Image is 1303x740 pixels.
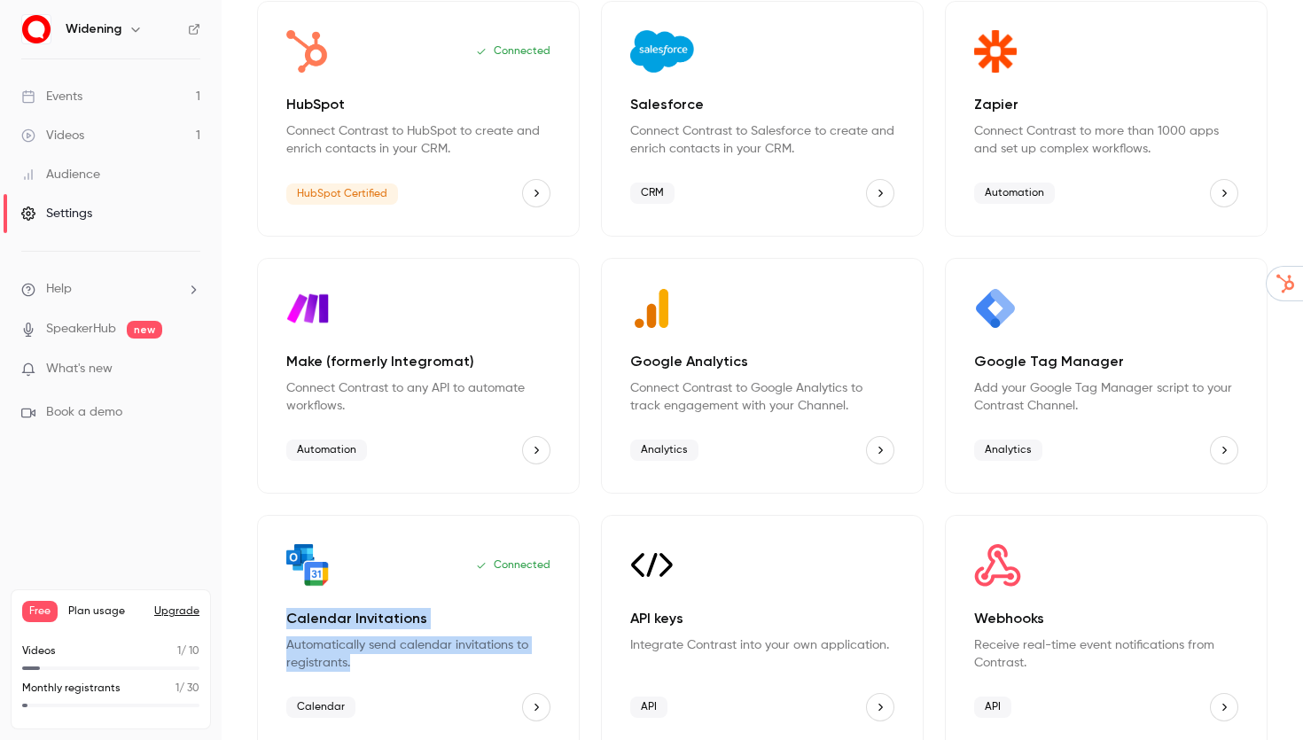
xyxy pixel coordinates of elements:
[1210,179,1238,207] button: Zapier
[630,608,894,629] p: API keys
[1210,693,1238,721] button: Webhooks
[257,258,580,494] div: Make (formerly Integromat)
[476,44,550,58] p: Connected
[286,122,550,158] p: Connect Contrast to HubSpot to create and enrich contacts in your CRM.
[601,258,924,494] div: Google Analytics
[974,122,1238,158] p: Connect Contrast to more than 1000 apps and set up complex workflows.
[630,636,894,654] p: Integrate Contrast into your own application.
[68,604,144,619] span: Plan usage
[522,179,550,207] button: HubSpot
[522,436,550,464] button: Make (formerly Integromat)
[286,94,550,115] p: HubSpot
[154,604,199,619] button: Upgrade
[286,379,550,415] p: Connect Contrast to any API to automate workflows.
[22,601,58,622] span: Free
[127,321,162,339] span: new
[974,697,1011,718] span: API
[630,183,675,204] span: CRM
[179,362,200,378] iframe: Noticeable Trigger
[22,681,121,697] p: Monthly registrants
[630,440,698,461] span: Analytics
[21,88,82,105] div: Events
[21,166,100,183] div: Audience
[945,258,1268,494] div: Google Tag Manager
[286,440,367,461] span: Automation
[286,636,550,672] p: Automatically send calendar invitations to registrants.
[974,94,1238,115] p: Zapier
[974,608,1238,629] p: Webhooks
[46,403,122,422] span: Book a demo
[66,20,121,38] h6: Widening
[46,320,116,339] a: SpeakerHub
[974,379,1238,415] p: Add your Google Tag Manager script to your Contrast Channel.
[1210,436,1238,464] button: Google Tag Manager
[945,1,1268,237] div: Zapier
[630,379,894,415] p: Connect Contrast to Google Analytics to track engagement with your Channel.
[866,436,894,464] button: Google Analytics
[601,1,924,237] div: Salesforce
[286,351,550,372] p: Make (formerly Integromat)
[630,94,894,115] p: Salesforce
[257,1,580,237] div: HubSpot
[866,179,894,207] button: Salesforce
[286,608,550,629] p: Calendar Invitations
[630,697,667,718] span: API
[476,558,550,573] p: Connected
[22,643,56,659] p: Videos
[974,440,1042,461] span: Analytics
[46,360,113,378] span: What's new
[21,127,84,144] div: Videos
[974,183,1055,204] span: Automation
[286,183,398,205] span: HubSpot Certified
[866,693,894,721] button: API keys
[21,205,92,222] div: Settings
[21,280,200,299] li: help-dropdown-opener
[177,643,199,659] p: / 10
[176,681,199,697] p: / 30
[522,693,550,721] button: Calendar Invitations
[46,280,72,299] span: Help
[974,636,1238,672] p: Receive real-time event notifications from Contrast.
[177,646,181,657] span: 1
[22,15,51,43] img: Widening
[630,351,894,372] p: Google Analytics
[630,122,894,158] p: Connect Contrast to Salesforce to create and enrich contacts in your CRM.
[974,351,1238,372] p: Google Tag Manager
[176,683,179,694] span: 1
[286,697,355,718] span: Calendar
